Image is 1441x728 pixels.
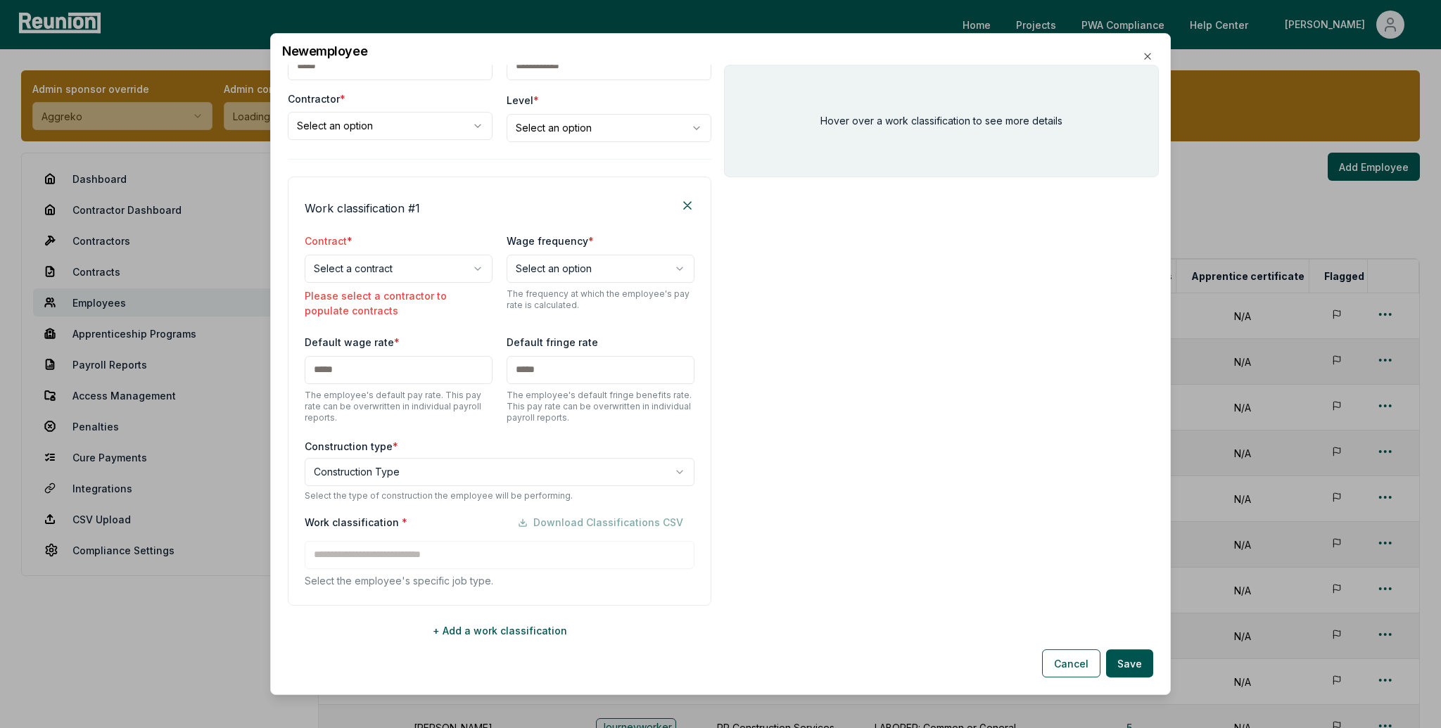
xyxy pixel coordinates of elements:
[305,439,694,454] label: Construction type
[305,200,420,217] h4: Work classification # 1
[305,490,694,502] p: Select the type of construction the employee will be performing.
[1106,649,1153,677] button: Save
[282,45,1159,58] h2: New employee
[507,288,694,311] p: The frequency at which the employee's pay rate is calculated.
[820,113,1062,128] p: Hover over a work classification to see more details
[507,336,598,348] label: Default fringe rate
[305,336,400,348] label: Default wage rate
[1042,649,1100,677] button: Cancel
[507,94,539,106] label: Level
[305,390,493,423] p: The employee's default pay rate. This pay rate can be overwritten in individual payroll reports.
[288,91,345,106] label: Contractor
[305,515,407,530] label: Work classification
[305,235,353,247] label: Contract
[305,288,493,318] p: Please select a contractor to populate contracts
[305,573,694,588] p: Select the employee's specific job type.
[288,617,711,645] button: + Add a work classification
[507,235,594,247] label: Wage frequency
[507,390,694,423] p: The employee's default fringe benefits rate. This pay rate can be overwritten in individual payro...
